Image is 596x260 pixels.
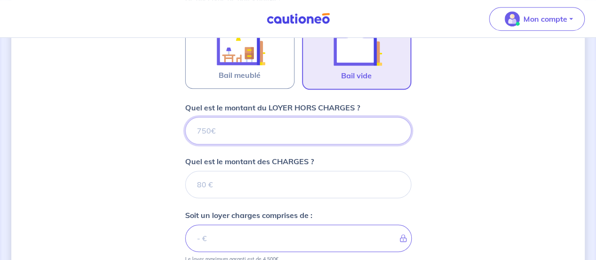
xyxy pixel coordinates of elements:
[219,69,261,81] span: Bail meublé
[185,225,412,252] input: - €
[185,210,312,221] p: Soit un loyer charges comprises de :
[341,70,372,81] span: Bail vide
[214,18,265,69] img: illu_furnished_lease.svg
[185,171,411,198] input: 80 €
[185,156,314,167] p: Quel est le montant des CHARGES ?
[505,11,520,26] img: illu_account_valid_menu.svg
[523,13,567,25] p: Mon compte
[263,13,334,25] img: Cautioneo
[185,117,411,144] input: 750€
[331,19,382,70] img: illu_empty_lease.svg
[185,102,360,113] p: Quel est le montant du LOYER HORS CHARGES ?
[489,7,585,31] button: illu_account_valid_menu.svgMon compte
